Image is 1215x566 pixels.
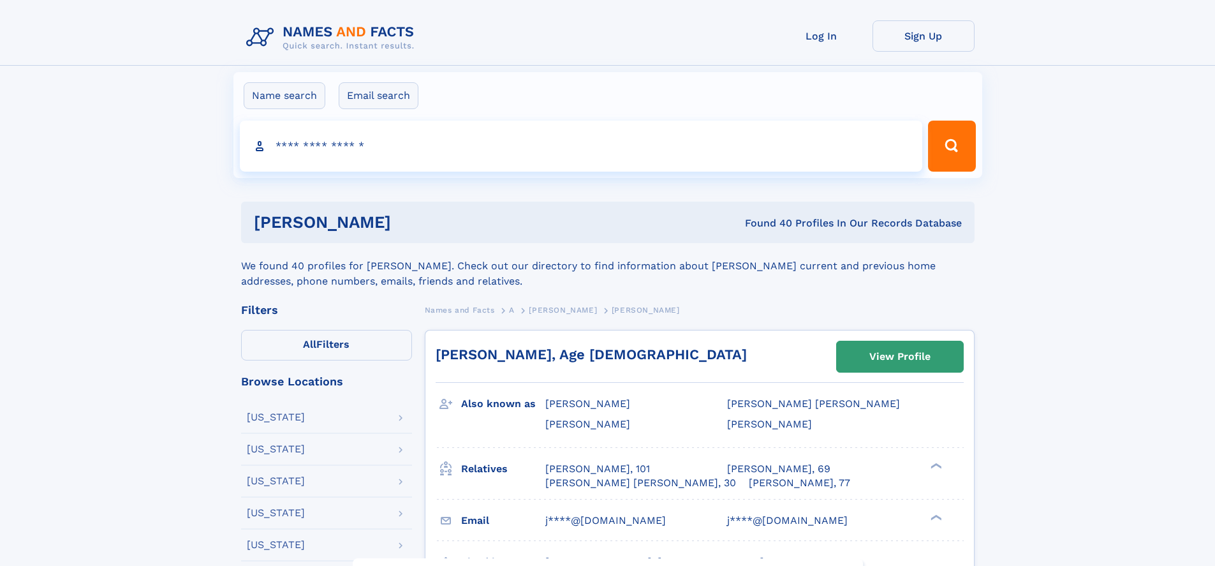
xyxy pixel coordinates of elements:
h3: Relatives [461,458,545,480]
h3: Email [461,510,545,532]
img: Logo Names and Facts [241,20,425,55]
a: [PERSON_NAME], Age [DEMOGRAPHIC_DATA] [436,346,747,362]
span: [PERSON_NAME] [529,306,597,315]
a: [PERSON_NAME] [PERSON_NAME], 30 [545,476,736,490]
a: Names and Facts [425,302,495,318]
span: [PERSON_NAME] [545,398,630,410]
a: Log In [770,20,873,52]
a: Sign Up [873,20,975,52]
input: search input [240,121,923,172]
a: View Profile [837,341,963,372]
div: [US_STATE] [247,508,305,518]
label: Filters [241,330,412,361]
span: [PERSON_NAME] [727,418,812,430]
div: ❯ [927,513,943,521]
a: A [509,302,515,318]
button: Search Button [928,121,975,172]
span: [PERSON_NAME] [612,306,680,315]
div: [US_STATE] [247,412,305,422]
div: [US_STATE] [247,444,305,454]
span: All [303,338,316,350]
div: Found 40 Profiles In Our Records Database [568,216,962,230]
div: ❯ [927,461,943,470]
span: [PERSON_NAME] [PERSON_NAME] [727,398,900,410]
label: Email search [339,82,418,109]
a: [PERSON_NAME] [529,302,597,318]
div: Filters [241,304,412,316]
div: View Profile [869,342,931,371]
span: A [509,306,515,315]
div: We found 40 profiles for [PERSON_NAME]. Check out our directory to find information about [PERSON... [241,243,975,289]
div: [US_STATE] [247,540,305,550]
a: [PERSON_NAME], 101 [545,462,650,476]
div: [US_STATE] [247,476,305,486]
a: [PERSON_NAME], 77 [749,476,850,490]
a: [PERSON_NAME], 69 [727,462,830,476]
span: [PERSON_NAME] [545,418,630,430]
label: Name search [244,82,325,109]
h1: [PERSON_NAME] [254,214,568,230]
div: Browse Locations [241,376,412,387]
h3: Also known as [461,393,545,415]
